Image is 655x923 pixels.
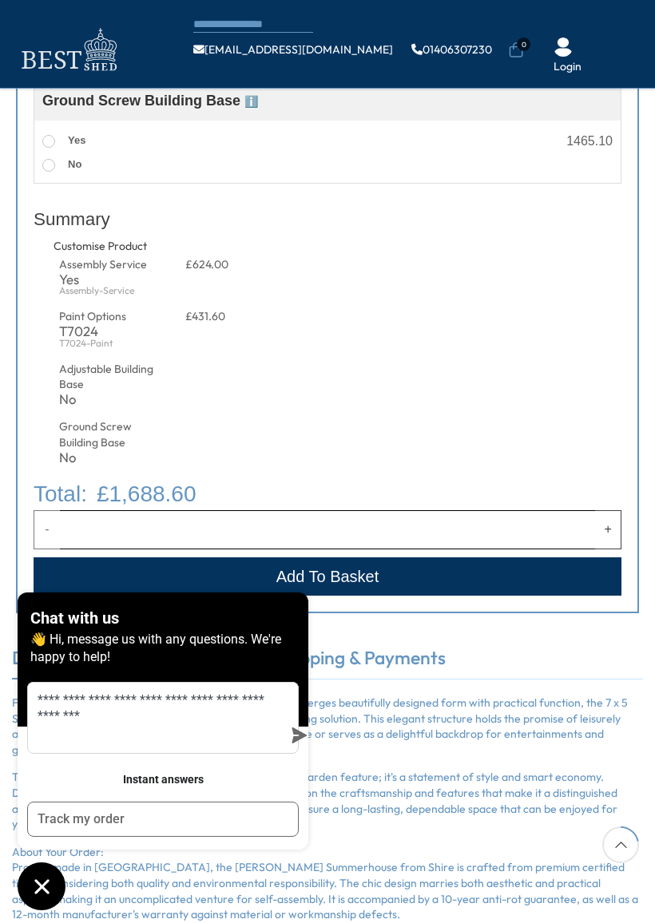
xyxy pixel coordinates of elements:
[59,257,161,273] div: Assembly Service
[411,44,492,55] a: 01406307230
[59,325,161,339] div: T7024
[34,510,60,549] button: Decrease quantity
[244,95,258,108] span: ℹ️
[12,770,643,832] p: The 7 x 5 [PERSON_NAME] by Shire is more than a simple garden feature; it's a statement of style ...
[554,59,582,75] a: Login
[275,645,446,679] a: Shipping & Payments
[60,510,596,549] input: Quantity
[59,451,161,465] div: No
[68,158,81,170] span: No
[59,309,161,325] div: Paint Options
[13,592,313,910] inbox-online-store-chat: Shopify online store chat
[193,44,393,55] a: [EMAIL_ADDRESS][DOMAIN_NAME]
[12,24,124,76] img: logo
[42,93,258,109] span: Ground Screw Building Base
[185,309,225,323] span: £431.60
[54,239,230,255] div: Customise Product
[59,273,161,287] div: Yes
[68,134,85,146] span: Yes
[12,695,643,758] p: For those with a desire for a tranquil garden retreat that merges beautifully designed form with ...
[59,339,161,348] div: T7024-Paint
[595,510,621,549] button: Increase quantity
[566,135,613,148] div: 1465.10
[59,419,161,450] div: Ground Screw Building Base
[59,362,161,393] div: Adjustable Building Base
[12,845,643,923] p: About Your Order: Proudly made in [GEOGRAPHIC_DATA], the [PERSON_NAME] Summerhouse from Shire is ...
[185,257,228,271] span: £624.00
[59,286,161,295] div: Assembly-Service
[59,393,161,406] div: No
[34,200,621,239] div: Summary
[508,42,524,58] a: 0
[517,38,530,51] span: 0
[97,477,196,510] span: £1,688.60
[12,645,106,679] a: Description
[554,38,573,57] img: User Icon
